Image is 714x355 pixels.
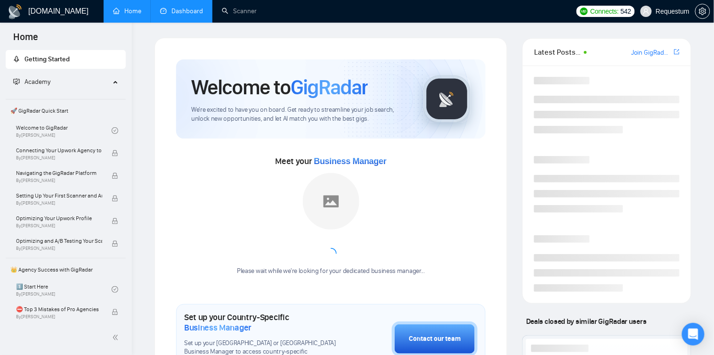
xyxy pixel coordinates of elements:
span: 🚀 GigRadar Quick Start [7,101,125,120]
a: 1️⃣ Start HereBy[PERSON_NAME] [16,279,112,300]
span: ⛔ Top 3 Mistakes of Pro Agencies [16,305,102,314]
span: By [PERSON_NAME] [16,155,102,161]
span: lock [112,309,118,315]
span: 542 [621,6,631,17]
img: placeholder.png [303,173,359,230]
span: lock [112,218,118,224]
span: setting [696,8,710,15]
div: Please wait while we're looking for your dedicated business manager... [231,267,430,276]
div: Open Intercom Messenger [682,323,705,346]
span: export [674,48,680,56]
span: Business Manager [314,157,387,166]
span: Academy [13,78,50,86]
span: Home [6,30,46,50]
span: By [PERSON_NAME] [16,200,102,206]
span: lock [112,240,118,247]
a: export [674,48,680,57]
span: Optimizing and A/B Testing Your Scanner for Better Results [16,236,102,246]
div: Contact our team [409,334,461,344]
span: Getting Started [24,55,70,63]
span: Connecting Your Upwork Agency to GigRadar [16,146,102,155]
span: check-circle [112,127,118,134]
span: Academy [24,78,50,86]
span: Optimizing Your Upwork Profile [16,214,102,223]
span: By [PERSON_NAME] [16,246,102,251]
span: lock [112,150,118,157]
span: Navigating the GigRadar Platform [16,168,102,178]
span: fund-projection-screen [13,78,20,85]
span: lock [112,173,118,179]
span: Latest Posts from the GigRadar Community [534,46,581,58]
span: user [643,8,649,15]
li: Getting Started [6,50,126,69]
img: upwork-logo.png [580,8,588,15]
span: double-left [112,333,122,342]
span: GigRadar [291,74,368,100]
a: searchScanner [222,7,257,15]
img: gigradar-logo.png [423,75,471,123]
img: logo [8,4,23,19]
span: By [PERSON_NAME] [16,223,102,229]
a: setting [695,8,710,15]
a: Welcome to GigRadarBy[PERSON_NAME] [16,120,112,141]
span: By [PERSON_NAME] [16,314,102,320]
span: Meet your [276,156,387,166]
a: dashboardDashboard [160,7,203,15]
span: Setting Up Your First Scanner and Auto-Bidder [16,191,102,200]
h1: Set up your Country-Specific [184,312,345,333]
h1: Welcome to [191,74,368,100]
span: By [PERSON_NAME] [16,178,102,183]
span: loading [324,247,339,262]
button: setting [695,4,710,19]
span: check-circle [112,286,118,293]
span: Deals closed by similar GigRadar users [522,313,650,330]
span: rocket [13,56,20,62]
a: homeHome [113,7,141,15]
span: We're excited to have you on board. Get ready to streamline your job search, unlock new opportuni... [191,106,408,124]
span: 👑 Agency Success with GigRadar [7,260,125,279]
a: Join GigRadar Slack Community [631,48,672,58]
span: Business Manager [184,322,252,333]
span: Connects: [591,6,619,17]
span: lock [112,195,118,202]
